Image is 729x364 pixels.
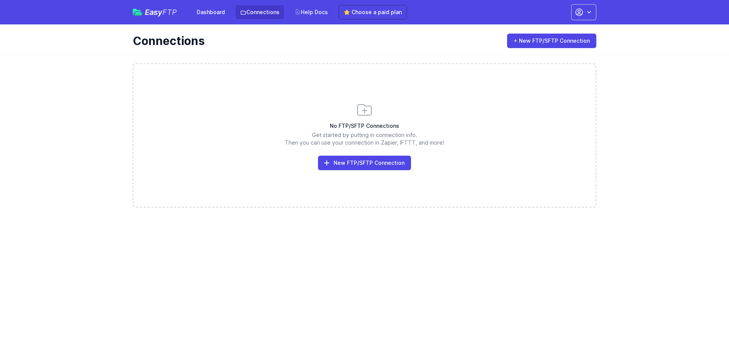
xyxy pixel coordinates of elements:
h1: Connections [133,34,496,48]
span: Easy [145,8,177,16]
a: + New FTP/SFTP Connection [507,34,596,48]
a: New FTP/SFTP Connection [318,156,411,170]
span: FTP [162,8,177,17]
img: easyftp_logo.png [133,9,142,16]
a: ⭐ Choose a paid plan [339,5,407,19]
p: Get started by putting in connection info. Then you can use your connection in Zapier, IFTTT, and... [133,131,596,147]
h3: No FTP/SFTP Connections [133,122,596,130]
a: EasyFTP [133,8,177,16]
a: Connections [236,5,284,19]
a: Dashboard [192,5,230,19]
a: Help Docs [290,5,332,19]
